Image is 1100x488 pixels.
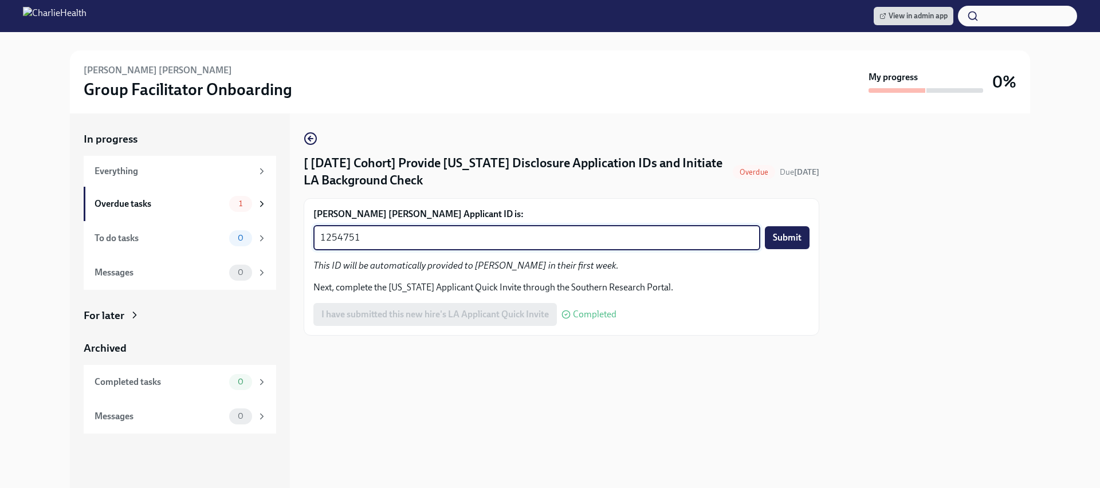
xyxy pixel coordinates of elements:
span: September 24th, 2025 10:00 [780,167,819,178]
div: Overdue tasks [95,198,225,210]
a: View in admin app [874,7,953,25]
span: 0 [231,412,250,420]
div: For later [84,308,124,323]
h3: Group Facilitator Onboarding [84,79,292,100]
a: Messages0 [84,255,276,290]
a: Archived [84,341,276,356]
h3: 0% [992,72,1016,92]
a: To do tasks0 [84,221,276,255]
button: Submit [765,226,810,249]
a: Messages0 [84,399,276,434]
a: In progress [84,132,276,147]
a: For later [84,308,276,323]
span: 0 [231,268,250,277]
strong: My progress [869,71,918,84]
span: Due [780,167,819,177]
a: Completed tasks0 [84,365,276,399]
span: Overdue [733,168,775,176]
span: View in admin app [879,10,948,22]
a: Everything [84,156,276,187]
span: 1 [232,199,249,208]
em: This ID will be automatically provided to [PERSON_NAME] in their first week. [313,260,619,271]
img: CharlieHealth [23,7,87,25]
div: Messages [95,410,225,423]
span: Submit [773,232,802,243]
label: [PERSON_NAME] [PERSON_NAME] Applicant ID is: [313,208,810,221]
div: Completed tasks [95,376,225,388]
div: To do tasks [95,232,225,245]
h4: [ [DATE] Cohort] Provide [US_STATE] Disclosure Application IDs and Initiate LA Background Check [304,155,728,189]
div: Messages [95,266,225,279]
span: 0 [231,234,250,242]
span: Completed [573,310,616,319]
a: Overdue tasks1 [84,187,276,221]
textarea: 1254751 [320,231,753,245]
strong: [DATE] [794,167,819,177]
p: Next, complete the [US_STATE] Applicant Quick Invite through the Southern Research Portal. [313,281,810,294]
div: Everything [95,165,252,178]
span: 0 [231,377,250,386]
h6: [PERSON_NAME] [PERSON_NAME] [84,64,232,77]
